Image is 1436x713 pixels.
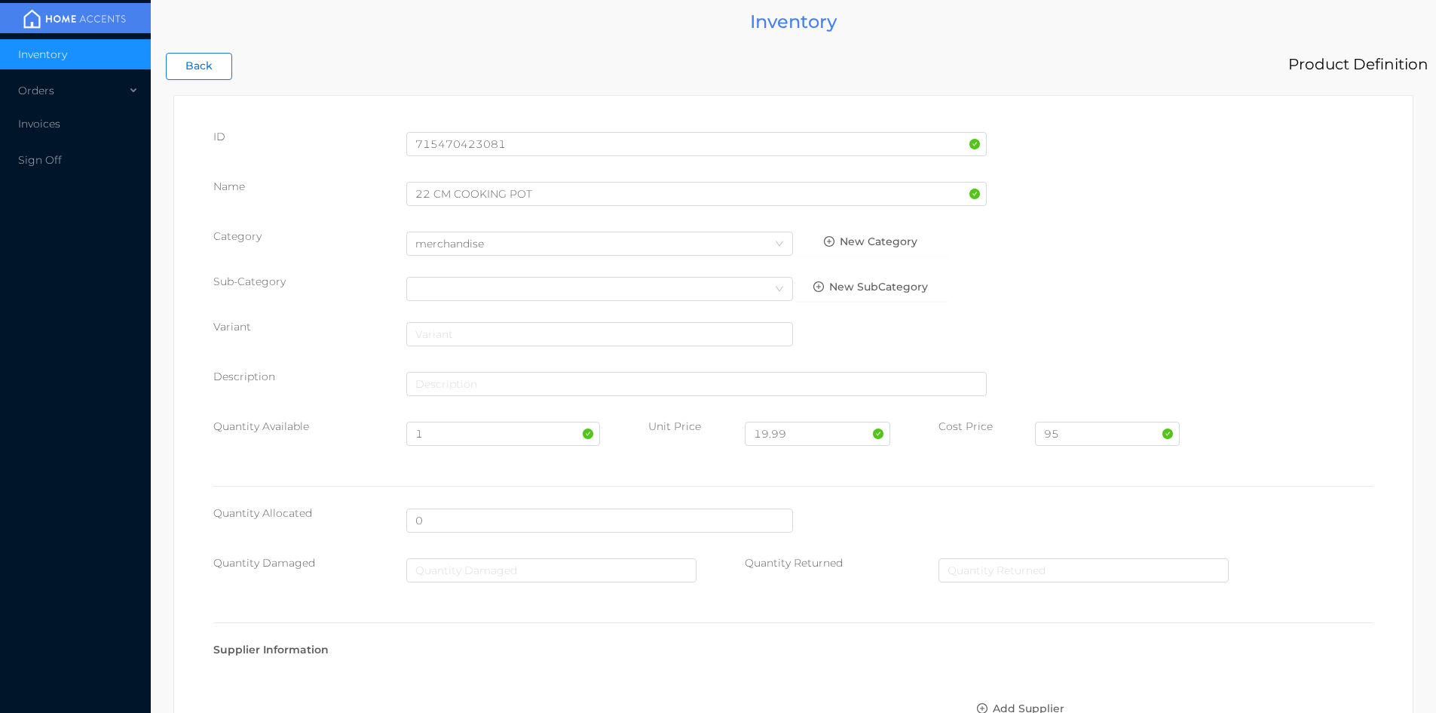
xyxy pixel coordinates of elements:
span: Sign Off [18,153,62,167]
i: icon: down [775,284,784,295]
div: Quantity Allocated [213,506,406,521]
input: Quantity Allocated [406,509,793,533]
div: Inventory [158,8,1428,35]
div: ID [213,129,406,145]
div: Sub-Category [213,274,406,290]
p: Quantity Available [213,419,406,435]
i: icon: down [775,239,784,250]
div: Supplier Information [213,642,1373,658]
input: Quantity Returned [938,558,1229,582]
p: Description [213,369,406,385]
p: Unit Price [648,419,745,435]
div: Product Definition [1288,51,1428,78]
button: Back [166,53,232,80]
div: Variant [213,319,406,335]
p: Name [213,179,406,195]
button: icon: plus-circle-oNew SubCategory [793,274,948,301]
input: Name [406,182,987,206]
input: Variant [406,322,793,346]
input: Quantity [406,422,599,446]
input: Description [406,372,987,396]
div: Quantity Damaged [213,555,406,571]
div: Quantity Returned [745,555,938,571]
input: Cost Price [1035,422,1180,446]
div: merchandise [415,232,499,255]
p: Category [213,229,406,244]
img: mainBanner [18,8,131,30]
span: Inventory [18,48,67,61]
button: icon: plus-circle-oNew Category [793,229,948,256]
input: Unit Price [745,422,889,446]
p: Cost Price [938,419,1035,435]
span: Invoices [18,117,60,131]
input: Quantity Damaged [406,558,697,582]
input: Homeaccents ID [406,132,987,156]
